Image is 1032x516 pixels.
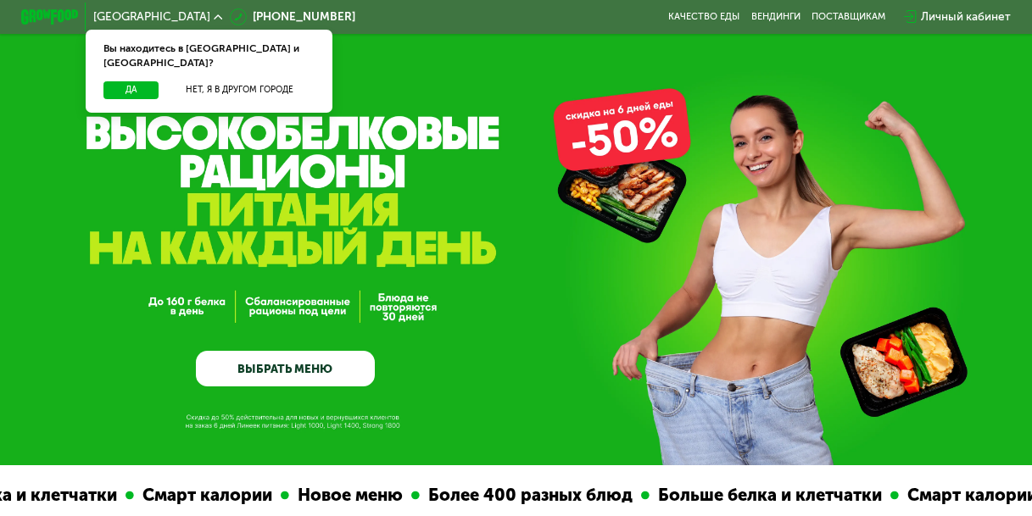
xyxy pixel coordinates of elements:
a: Качество еды [668,11,739,23]
a: Вендинги [751,11,800,23]
div: Личный кабинет [921,8,1011,25]
div: Более 400 разных блюд [360,482,582,508]
div: Больше белка и клетчатки [590,482,831,508]
div: Новое меню [230,482,352,508]
a: ВЫБРАТЬ МЕНЮ [196,351,374,386]
button: Да [103,81,159,99]
div: поставщикам [812,11,885,23]
a: [PHONE_NUMBER] [230,8,355,25]
button: Нет, я в другом городе [165,81,315,99]
div: Вы находитесь в [GEOGRAPHIC_DATA] и [GEOGRAPHIC_DATA]? [86,30,332,81]
span: [GEOGRAPHIC_DATA] [93,11,210,23]
div: Смарт калории [75,482,221,508]
div: Смарт калории [840,482,986,508]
